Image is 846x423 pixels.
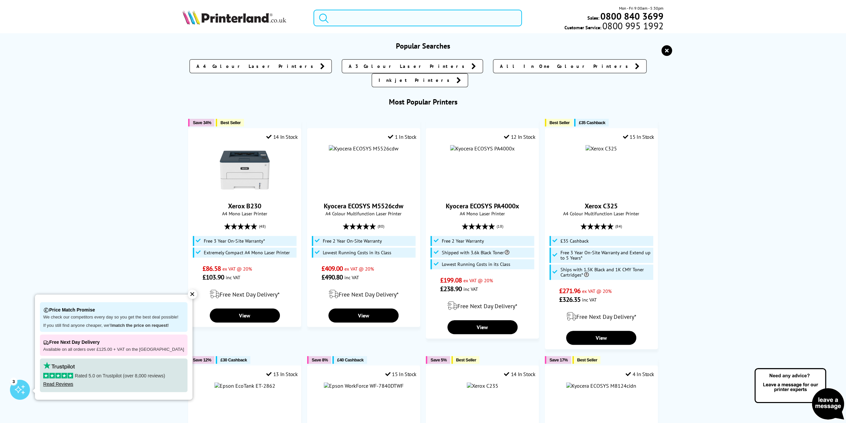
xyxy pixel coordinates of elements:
[493,59,647,73] a: All In One Colour Printers
[182,97,664,106] h3: Most Popular Printers
[43,323,184,328] p: If you still find anyone cheaper, we'll
[323,250,391,255] span: Lowest Running Costs in its Class
[500,63,632,70] span: All In One Colour Printers
[566,331,636,345] a: View
[504,371,535,377] div: 14 In Stock
[329,145,399,152] img: Kyocera ECOSYS M5526cdw
[266,133,298,140] div: 14 In Stock
[497,220,503,233] span: (18)
[220,145,270,195] img: Xerox B230
[43,362,75,369] img: trustpilot rating
[216,356,250,364] button: £30 Cashback
[504,133,535,140] div: 12 In Stock
[328,309,399,322] a: View
[312,357,328,362] span: Save 8%
[564,23,664,31] span: Customer Service:
[467,382,498,389] img: Xerox C235
[378,220,384,233] span: (80)
[372,73,468,87] a: Inkjet Printers
[311,285,417,304] div: modal_delivery
[220,120,241,125] span: Best Seller
[560,267,652,278] span: Ships with 1.5K Black and 1K CMY Toner Cartridges*
[429,210,535,217] span: A4 Mono Laser Printer
[545,119,573,126] button: Best Seller
[559,287,580,295] span: £271.96
[259,220,266,233] span: (48)
[450,145,515,152] img: Kyocera ECOSYS PA4000x
[619,5,664,11] span: Mon - Fri 9:00am - 5:30pm
[182,10,286,25] img: Printerland Logo
[582,288,612,294] span: ex VAT @ 20%
[182,10,305,26] a: Printerland Logo
[321,264,343,273] span: £409.00
[323,238,382,244] span: Free 2 Year On-Site Warranty
[324,382,404,389] img: Epson WorkForce WF-7840DTWF
[192,210,298,217] span: A4 Mono Laser Printer
[599,13,664,19] a: 0800 840 3699
[577,357,597,362] span: Best Seller
[321,273,343,282] span: £490.80
[600,10,664,22] b: 0800 840 3699
[566,382,636,389] img: Kyocera ECOSYS M8124cidn
[313,10,522,26] input: Search product or brand
[574,119,608,126] button: £35 Cashback
[559,295,580,304] span: £326.35
[623,133,654,140] div: 15 In Stock
[560,250,652,261] span: Free 3 Year On-Site Warranty and Extend up to 5 Years*
[585,145,617,152] img: Xerox C325
[204,250,290,255] span: Extremely Compact A4 Mono Laser Printer
[560,238,589,244] span: £35 Cashback
[196,63,317,70] span: A4 Colour Laser Printers
[10,377,17,385] div: 3
[222,266,252,272] span: ex VAT @ 20%
[456,357,476,362] span: Best Seller
[344,274,359,281] span: inc VAT
[385,371,417,377] div: 15 In Stock
[429,297,535,315] div: modal_delivery
[188,290,197,299] div: ✕
[572,356,601,364] button: Best Seller
[582,297,597,303] span: inc VAT
[214,382,275,389] img: Epson EcoTank ET-2862
[615,220,622,233] span: (84)
[193,357,211,362] span: Save 12%
[192,285,298,304] div: modal_delivery
[226,274,240,281] span: inc VAT
[266,371,298,377] div: 13 In Stock
[43,338,184,347] p: Free Next Day Delivery
[463,286,478,292] span: inc VAT
[112,323,169,328] strong: match the price on request!
[548,307,654,326] div: modal_delivery
[193,120,211,125] span: Save 34%
[349,63,468,70] span: A3 Colour Laser Printers
[210,309,280,322] a: View
[441,238,484,244] span: Free 2 Year Warranty
[188,119,214,126] button: Save 34%
[307,356,331,364] button: Save 8%
[202,264,221,273] span: £86.58
[601,23,664,29] span: 0800 995 1992
[332,356,367,364] button: £40 Cashback
[545,356,571,364] button: Save 17%
[446,202,519,210] a: Kyocera ECOSYS PA4000x
[579,120,605,125] span: £35 Cashback
[43,315,184,320] p: We check our competitors every day so you get the best deal possible!
[342,59,483,73] a: A3 Colour Laser Printers
[447,320,518,334] a: View
[337,357,363,362] span: £40 Cashback
[311,210,417,217] span: A4 Colour Multifunction Laser Printer
[440,285,462,293] span: £238.90
[220,357,247,362] span: £30 Cashback
[549,357,568,362] span: Save 17%
[440,276,462,285] span: £199.08
[43,373,184,379] p: Rated 5.0 on Trustpilot (over 8,000 reviews)
[426,356,450,364] button: Save 5%
[182,41,664,51] h3: Popular Searches
[216,119,244,126] button: Best Seller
